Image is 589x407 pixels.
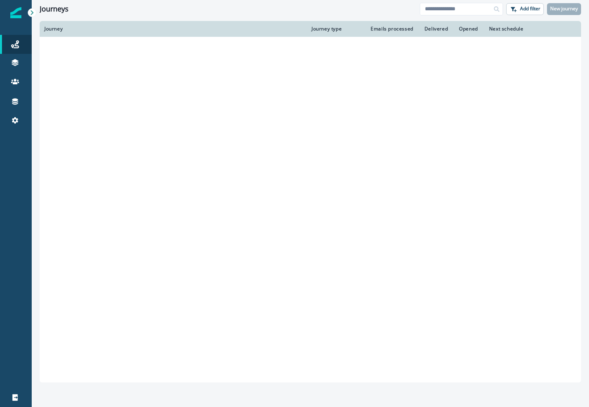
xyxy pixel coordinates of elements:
[370,26,415,32] div: Emails processed
[489,26,557,32] div: Next schedule
[550,6,578,11] p: New journey
[520,6,540,11] p: Add filter
[40,5,69,13] h1: Journeys
[425,26,449,32] div: Delivered
[459,26,480,32] div: Opened
[44,26,302,32] div: Journey
[506,3,544,15] button: Add filter
[547,3,581,15] button: New journey
[10,7,21,18] img: Inflection
[312,26,360,32] div: Journey type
